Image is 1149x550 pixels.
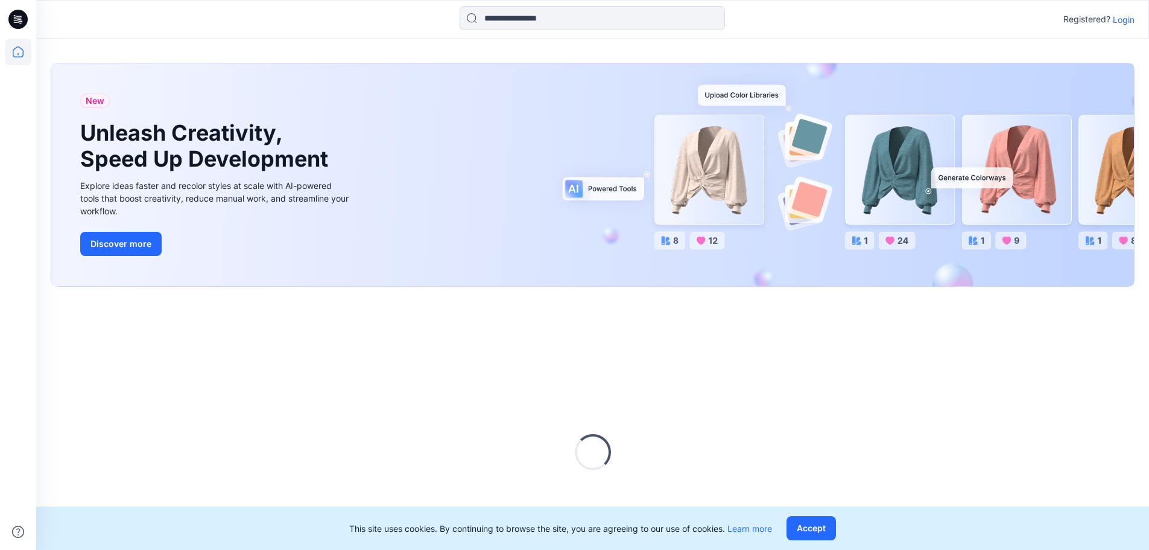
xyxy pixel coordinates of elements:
button: Discover more [80,232,162,256]
span: New [86,94,104,108]
div: Explore ideas faster and recolor styles at scale with AI-powered tools that boost creativity, red... [80,179,352,217]
button: Accept [787,516,836,540]
p: Registered? [1063,12,1110,27]
p: Login [1113,13,1135,26]
p: This site uses cookies. By continuing to browse the site, you are agreeing to our use of cookies. [349,522,772,535]
a: Discover more [80,232,352,256]
a: Learn more [727,523,772,534]
h1: Unleash Creativity, Speed Up Development [80,120,334,172]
